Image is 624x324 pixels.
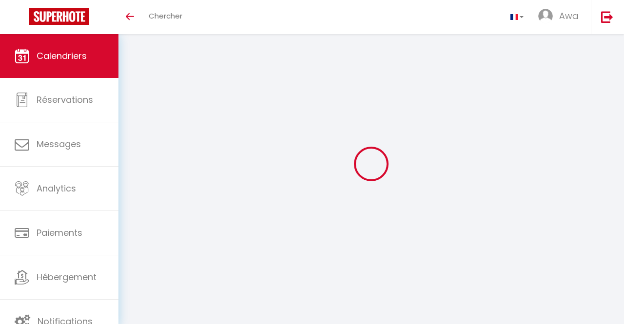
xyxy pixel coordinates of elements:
span: Paiements [37,227,82,239]
span: Messages [37,138,81,150]
span: Analytics [37,182,76,194]
img: logout [601,11,613,23]
span: Calendriers [37,50,87,62]
span: Hébergement [37,271,97,283]
img: Super Booking [29,8,89,25]
span: Awa [559,10,579,22]
span: Réservations [37,94,93,106]
img: ... [538,9,553,23]
span: Chercher [149,11,182,21]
